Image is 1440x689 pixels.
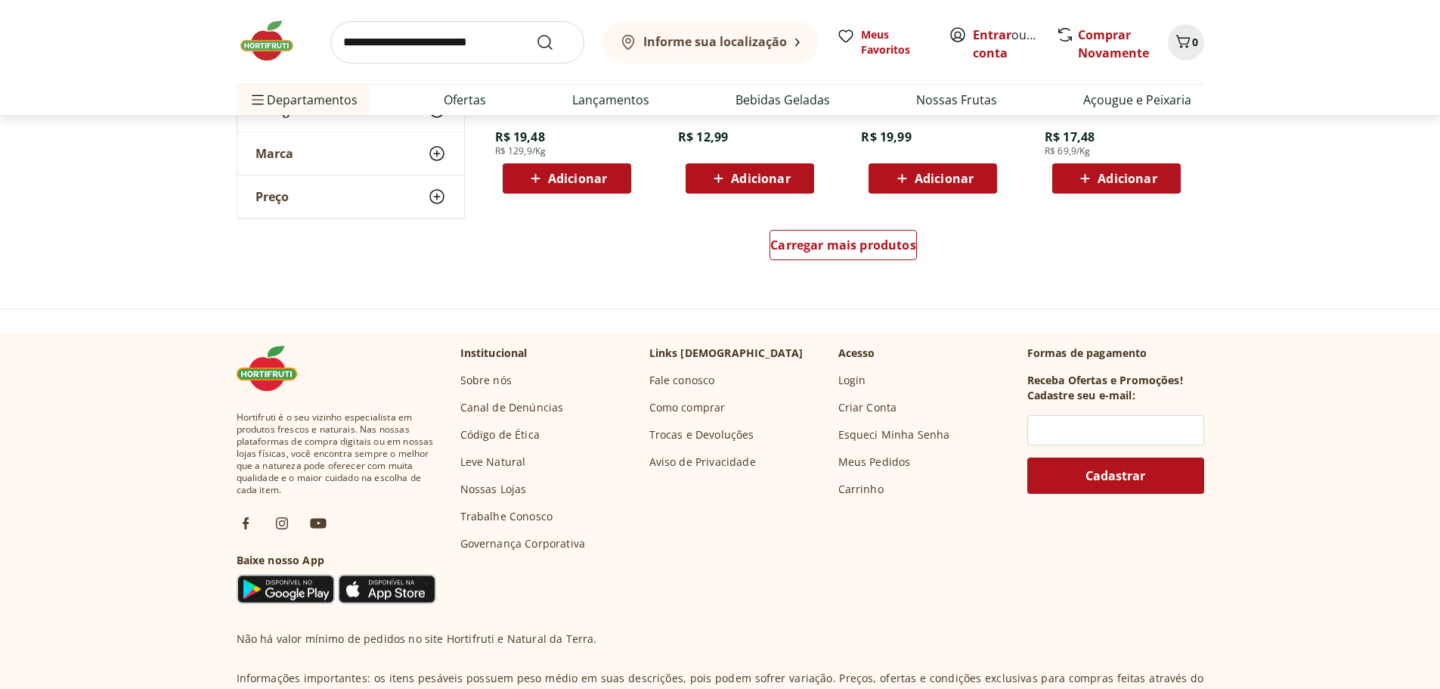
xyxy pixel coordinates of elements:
[838,482,884,497] a: Carrinho
[838,455,911,470] a: Meus Pedidos
[1192,35,1198,49] span: 0
[678,129,728,145] span: R$ 12,99
[237,175,464,218] button: Preço
[548,172,607,185] span: Adicionar
[838,427,950,442] a: Esqueci Minha Senha
[1052,163,1181,194] button: Adicionar
[237,132,464,175] button: Marca
[869,163,997,194] button: Adicionar
[460,509,553,524] a: Trabalhe Conosco
[770,239,916,251] span: Carregar mais produtos
[1098,172,1157,185] span: Adicionar
[460,400,564,415] a: Canal de Denúncias
[649,455,756,470] a: Aviso de Privacidade
[735,91,830,109] a: Bebidas Geladas
[602,21,819,64] button: Informe sua localização
[1078,26,1149,61] a: Comprar Novamente
[649,346,804,361] p: Links [DEMOGRAPHIC_DATA]
[273,514,291,532] img: ig
[973,26,1040,62] span: ou
[460,536,586,551] a: Governança Corporativa
[686,163,814,194] button: Adicionar
[838,346,875,361] p: Acesso
[249,82,358,118] span: Departamentos
[649,373,715,388] a: Fale conosco
[237,18,312,64] img: Hortifruti
[237,553,436,568] h3: Baixe nosso App
[536,33,572,51] button: Submit Search
[861,27,931,57] span: Meus Favoritos
[1027,388,1135,403] h3: Cadastre seu e-mail:
[237,346,312,391] img: Hortifruti
[237,632,597,647] p: Não há valor mínimo de pedidos no site Hortifruti e Natural da Terra.
[770,230,917,266] a: Carregar mais produtos
[838,400,897,415] a: Criar Conta
[330,21,584,64] input: search
[460,455,526,470] a: Leve Natural
[495,145,547,157] span: R$ 129,9/Kg
[915,172,974,185] span: Adicionar
[460,427,540,442] a: Código de Ética
[643,33,787,50] b: Informe sua localização
[572,91,649,109] a: Lançamentos
[255,146,293,161] span: Marca
[460,373,512,388] a: Sobre nós
[1045,145,1091,157] span: R$ 69,9/Kg
[731,172,790,185] span: Adicionar
[1168,24,1204,61] button: Carrinho
[1027,458,1204,494] button: Cadastrar
[1083,91,1191,109] a: Açougue e Peixaria
[237,411,436,496] span: Hortifruti é o seu vizinho especialista em produtos frescos e naturais. Nas nossas plataformas de...
[460,482,527,497] a: Nossas Lojas
[916,91,997,109] a: Nossas Frutas
[1045,129,1095,145] span: R$ 17,48
[460,346,528,361] p: Institucional
[495,129,545,145] span: R$ 19,48
[973,26,1056,61] a: Criar conta
[837,27,931,57] a: Meus Favoritos
[249,82,267,118] button: Menu
[1085,470,1145,482] span: Cadastrar
[503,163,631,194] button: Adicionar
[338,574,436,604] img: App Store Icon
[1027,346,1204,361] p: Formas de pagamento
[649,427,754,442] a: Trocas e Devoluções
[973,26,1011,43] a: Entrar
[649,400,726,415] a: Como comprar
[1027,373,1183,388] h3: Receba Ofertas e Promoções!
[237,574,335,604] img: Google Play Icon
[838,373,866,388] a: Login
[444,91,486,109] a: Ofertas
[309,514,327,532] img: ytb
[237,514,255,532] img: fb
[255,189,289,204] span: Preço
[861,129,911,145] span: R$ 19,99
